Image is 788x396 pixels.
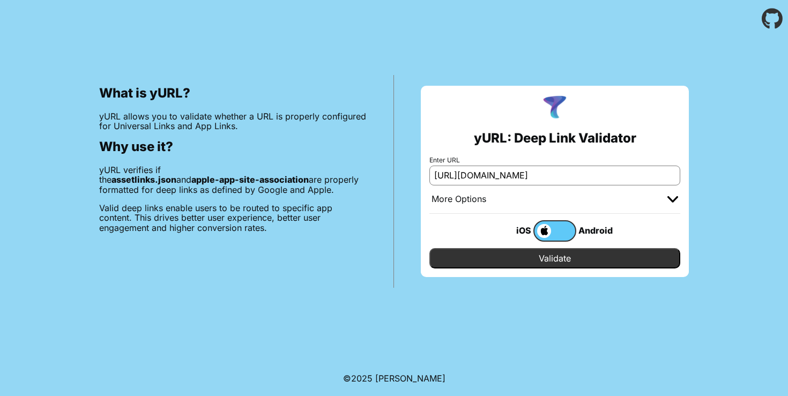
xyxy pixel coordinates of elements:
input: Validate [429,248,680,268]
div: More Options [432,194,486,205]
img: yURL Logo [541,94,569,122]
b: apple-app-site-association [191,174,309,185]
img: chevron [667,196,678,203]
label: Enter URL [429,156,680,164]
b: assetlinks.json [111,174,176,185]
h2: yURL: Deep Link Validator [474,131,636,146]
a: Michael Ibragimchayev's Personal Site [375,373,445,384]
input: e.g. https://app.chayev.com/xyx [429,166,680,185]
p: Valid deep links enable users to be routed to specific app content. This drives better user exper... [99,203,367,233]
p: yURL verifies if the and are properly formatted for deep links as defined by Google and Apple. [99,165,367,195]
h2: Why use it? [99,139,367,154]
div: Android [576,223,619,237]
span: 2025 [351,373,373,384]
p: yURL allows you to validate whether a URL is properly configured for Universal Links and App Links. [99,111,367,131]
footer: © [343,361,445,396]
h2: What is yURL? [99,86,367,101]
div: iOS [490,223,533,237]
